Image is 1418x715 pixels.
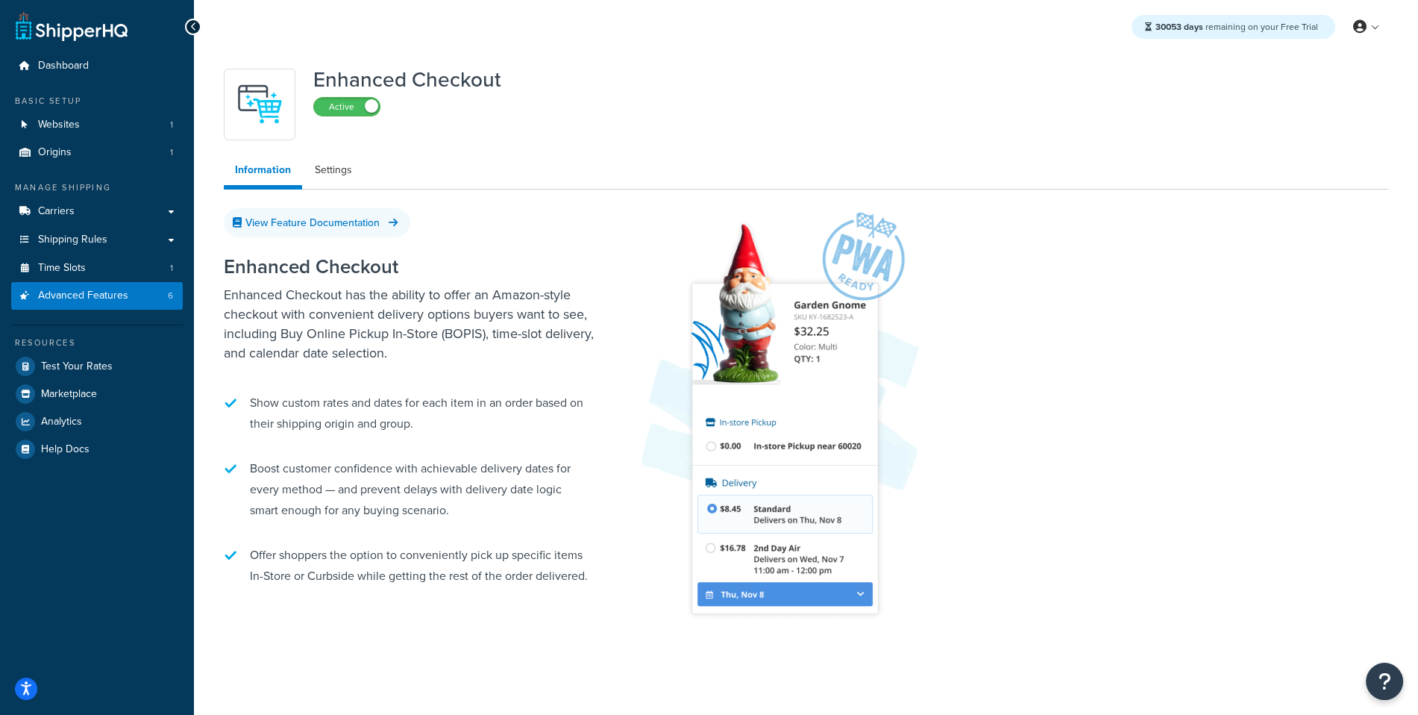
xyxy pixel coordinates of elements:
span: Shipping Rules [38,234,107,246]
span: 1 [170,146,173,159]
span: 1 [170,119,173,131]
li: Time Slots [11,255,183,282]
span: Dashboard [38,60,89,72]
li: Origins [11,139,183,166]
a: Advanced Features6 [11,282,183,310]
li: Offer shoppers the option to conveniently pick up specific items In-Store or Curbside while getti... [224,537,597,594]
a: Test Your Rates [11,353,183,380]
span: Carriers [38,205,75,218]
li: Advanced Features [11,282,183,310]
div: Resources [11,337,183,349]
div: Basic Setup [11,95,183,107]
span: 6 [168,290,173,302]
a: Shipping Rules [11,226,183,254]
li: Boost customer confidence with achievable delivery dates for every method — and prevent delays wi... [224,451,597,528]
label: Active [314,98,380,116]
div: Manage Shipping [11,181,183,194]
h2: Enhanced Checkout [224,256,597,278]
span: remaining on your Free Trial [1155,20,1318,34]
h1: Enhanced Checkout [313,69,501,91]
img: RgAAAABJRU5ErkJggg== [233,78,286,131]
a: View Feature Documentation [224,208,410,237]
a: Carriers [11,198,183,225]
li: Websites [11,111,183,139]
a: Origins1 [11,139,183,166]
span: Origins [38,146,72,159]
img: Enhanced Checkout [641,211,919,621]
a: Time Slots1 [11,255,183,282]
span: Marketplace [41,388,97,401]
span: Analytics [41,416,82,428]
span: 1 [170,262,173,275]
a: Marketplace [11,381,183,408]
p: Enhanced Checkout has the ability to offer an Amazon-style checkout with convenient delivery opti... [224,285,597,363]
a: Websites1 [11,111,183,139]
span: Help Docs [41,443,90,456]
a: Dashboard [11,52,183,80]
button: Open Resource Center [1366,663,1403,700]
a: Information [224,155,302,190]
span: Advanced Features [38,290,128,302]
li: Show custom rates and dates for each item in an order based on their shipping origin and group. [224,385,597,442]
a: Help Docs [11,436,183,463]
a: Settings [304,155,363,185]
span: Time Slots [38,262,86,275]
strong: 30053 days [1155,20,1203,34]
a: Analytics [11,408,183,435]
span: Test Your Rates [41,360,113,373]
span: Websites [38,119,80,131]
